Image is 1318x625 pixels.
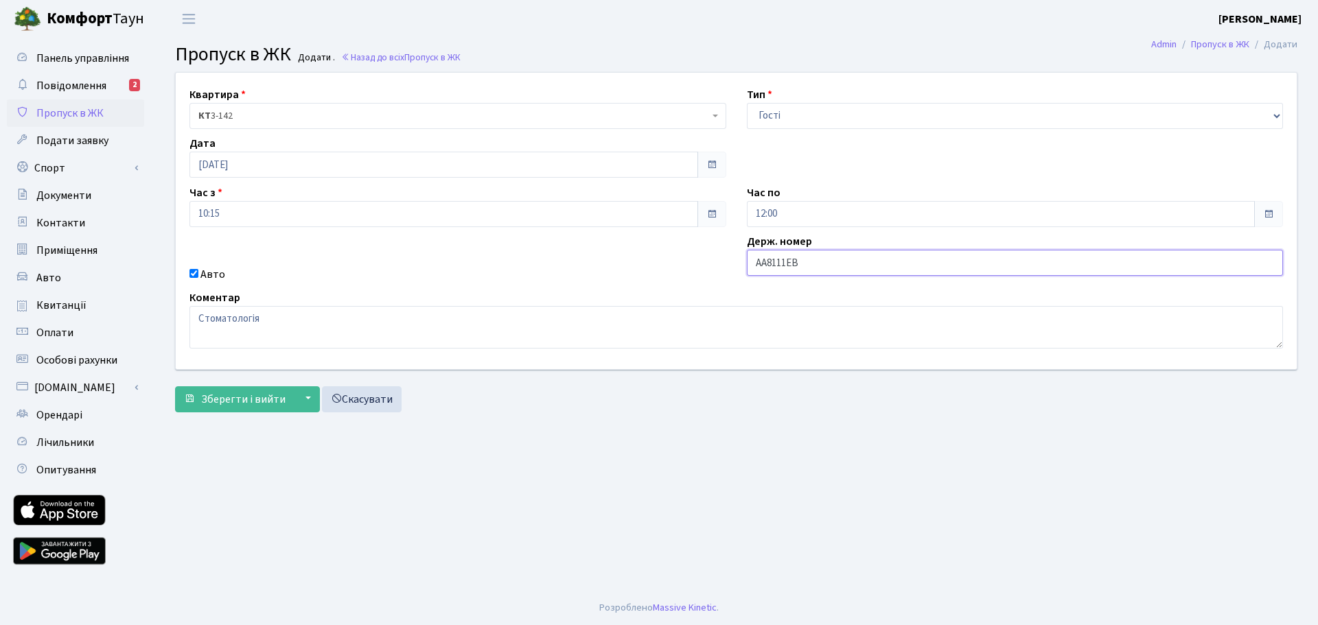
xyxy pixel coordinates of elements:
[295,52,335,64] small: Додати .
[341,51,461,64] a: Назад до всіхПропуск в ЖК
[7,319,144,346] a: Оплати
[200,266,225,283] label: Авто
[747,185,781,201] label: Час по
[7,154,144,182] a: Спорт
[36,435,94,450] span: Лічильники
[7,401,144,429] a: Орендарі
[198,109,211,123] b: КТ
[175,386,294,412] button: Зберегти і вийти
[1191,37,1249,51] a: Пропуск в ЖК
[653,600,717,615] a: Massive Kinetic
[129,79,140,91] div: 2
[189,86,246,103] label: Квартира
[7,292,144,319] a: Квитанції
[747,86,772,103] label: Тип
[201,392,286,407] span: Зберегти і вийти
[36,408,82,423] span: Орендарі
[14,5,41,33] img: logo.png
[36,243,97,258] span: Приміщення
[36,51,129,66] span: Панель управління
[36,188,91,203] span: Документи
[322,386,402,412] a: Скасувати
[189,185,222,201] label: Час з
[189,290,240,306] label: Коментар
[7,127,144,154] a: Подати заявку
[7,99,144,127] a: Пропуск в ЖК
[599,600,719,615] div: Розроблено .
[1218,12,1302,27] b: [PERSON_NAME]
[47,8,144,31] span: Таун
[172,8,206,30] button: Переключити навігацію
[7,264,144,292] a: Авто
[7,45,144,72] a: Панель управління
[1218,11,1302,27] a: [PERSON_NAME]
[7,374,144,401] a: [DOMAIN_NAME]
[47,8,113,30] b: Комфорт
[175,40,291,68] span: Пропуск в ЖК
[36,133,108,148] span: Подати заявку
[189,103,726,129] span: <b>КТ</b>&nbsp;&nbsp;&nbsp;&nbsp;3-142
[7,429,144,456] a: Лічильники
[1151,37,1177,51] a: Admin
[36,462,96,477] span: Опитування
[7,456,144,484] a: Опитування
[36,353,117,368] span: Особові рахунки
[198,109,709,123] span: <b>КТ</b>&nbsp;&nbsp;&nbsp;&nbsp;3-142
[36,215,85,231] span: Контакти
[189,135,216,152] label: Дата
[747,250,1284,276] input: AA0001AA
[36,106,104,121] span: Пропуск в ЖК
[36,325,73,340] span: Оплати
[7,346,144,374] a: Особові рахунки
[36,78,106,93] span: Повідомлення
[747,233,812,250] label: Держ. номер
[7,72,144,99] a: Повідомлення2
[7,209,144,237] a: Контакти
[36,298,86,313] span: Квитанції
[7,237,144,264] a: Приміщення
[1249,37,1297,52] li: Додати
[7,182,144,209] a: Документи
[36,270,61,285] span: Авто
[404,51,461,64] span: Пропуск в ЖК
[1131,30,1318,59] nav: breadcrumb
